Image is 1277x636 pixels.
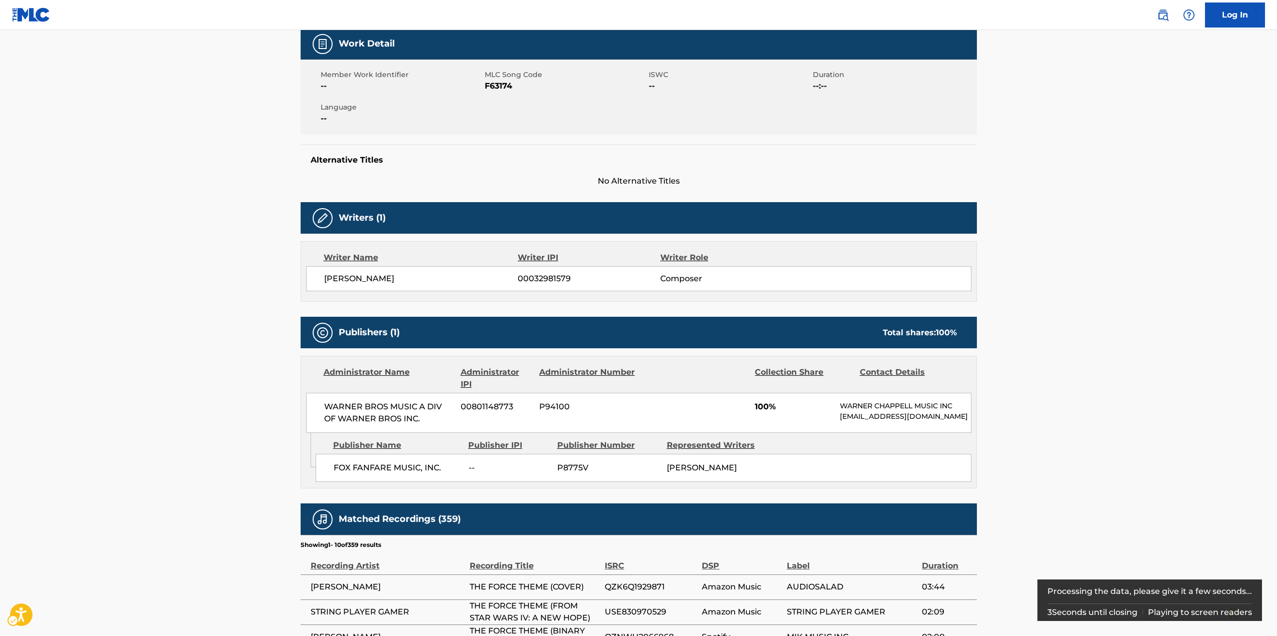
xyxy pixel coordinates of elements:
[339,212,386,224] h5: Writers (1)
[470,581,600,593] span: THE FORCE THEME (COVER)
[317,327,329,339] img: Publishers
[334,462,461,474] span: FOX FANFARE MUSIC, INC.
[922,549,971,572] div: Duration
[787,581,917,593] span: AUDIOSALAD
[649,80,810,92] span: --
[557,462,659,474] span: P8775V
[755,401,832,413] span: 100%
[1157,9,1169,21] img: search
[339,513,461,525] h5: Matched Recordings (359)
[605,606,697,618] span: USE830970529
[518,252,660,264] div: Writer IPI
[813,80,974,92] span: --:--
[311,606,465,618] span: STRING PLAYER GAMER
[922,581,971,593] span: 03:44
[787,606,917,618] span: STRING PLAYER GAMER
[301,175,977,187] span: No Alternative Titles
[12,8,51,22] img: MLC Logo
[317,212,329,224] img: Writers
[539,366,636,390] div: Administrator Number
[702,581,782,593] span: Amazon Music
[667,439,769,451] div: Represented Writers
[324,252,518,264] div: Writer Name
[702,606,782,618] span: Amazon Music
[311,581,465,593] span: [PERSON_NAME]
[840,401,970,411] p: WARNER CHAPPELL MUSIC INC
[301,540,381,549] p: Showing 1 - 10 of 359 results
[485,70,646,80] span: MLC Song Code
[468,439,550,451] div: Publisher IPI
[883,327,957,339] div: Total shares:
[605,549,697,572] div: ISRC
[461,366,532,390] div: Administrator IPI
[470,600,600,624] span: THE FORCE THEME (FROM STAR WARS IV: A NEW HOPE)
[936,328,957,337] span: 100 %
[605,581,697,593] span: QZK6Q1929871
[922,606,971,618] span: 02:09
[321,113,482,125] span: --
[518,273,660,285] span: 00032981579
[485,80,646,92] span: F63174
[311,549,465,572] div: Recording Artist
[317,513,329,525] img: Matched Recordings
[339,38,395,50] h5: Work Detail
[787,549,917,572] div: Label
[539,401,636,413] span: P94100
[1183,9,1195,21] img: help
[667,463,737,472] span: [PERSON_NAME]
[321,80,482,92] span: --
[660,273,790,285] span: Composer
[860,366,957,390] div: Contact Details
[321,102,482,113] span: Language
[702,549,782,572] div: DSP
[461,401,532,413] span: 00801148773
[469,462,550,474] span: --
[317,38,329,50] img: Work Detail
[1047,579,1252,603] div: Processing the data, please give it a few seconds...
[1205,3,1265,28] a: Log In
[755,366,852,390] div: Collection Share
[1047,607,1052,617] span: 3
[311,155,967,165] h5: Alternative Titles
[324,366,453,390] div: Administrator Name
[470,549,600,572] div: Recording Title
[339,327,400,338] h5: Publishers (1)
[324,273,518,285] span: [PERSON_NAME]
[324,401,454,425] span: WARNER BROS MUSIC A DIV OF WARNER BROS INC.
[813,70,974,80] span: Duration
[557,439,659,451] div: Publisher Number
[660,252,790,264] div: Writer Role
[321,70,482,80] span: Member Work Identifier
[840,411,970,422] p: [EMAIL_ADDRESS][DOMAIN_NAME]
[649,70,810,80] span: ISWC
[333,439,461,451] div: Publisher Name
